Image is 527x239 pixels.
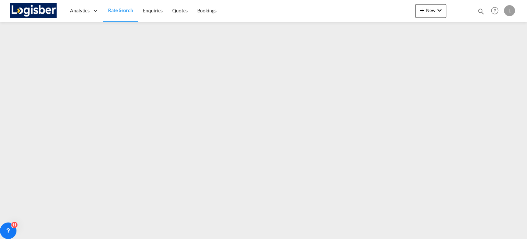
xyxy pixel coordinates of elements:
[172,8,187,13] span: Quotes
[197,8,216,13] span: Bookings
[415,4,446,18] button: icon-plus 400-fgNewicon-chevron-down
[504,5,515,16] div: L
[489,5,501,17] span: Help
[70,7,90,14] span: Analytics
[489,5,504,17] div: Help
[477,8,485,18] div: icon-magnify
[435,6,444,14] md-icon: icon-chevron-down
[418,8,444,13] span: New
[477,8,485,15] md-icon: icon-magnify
[418,6,426,14] md-icon: icon-plus 400-fg
[143,8,163,13] span: Enquiries
[108,7,133,13] span: Rate Search
[5,203,29,229] iframe: Chat
[10,3,57,19] img: d7a75e507efd11eebffa5922d020a472.png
